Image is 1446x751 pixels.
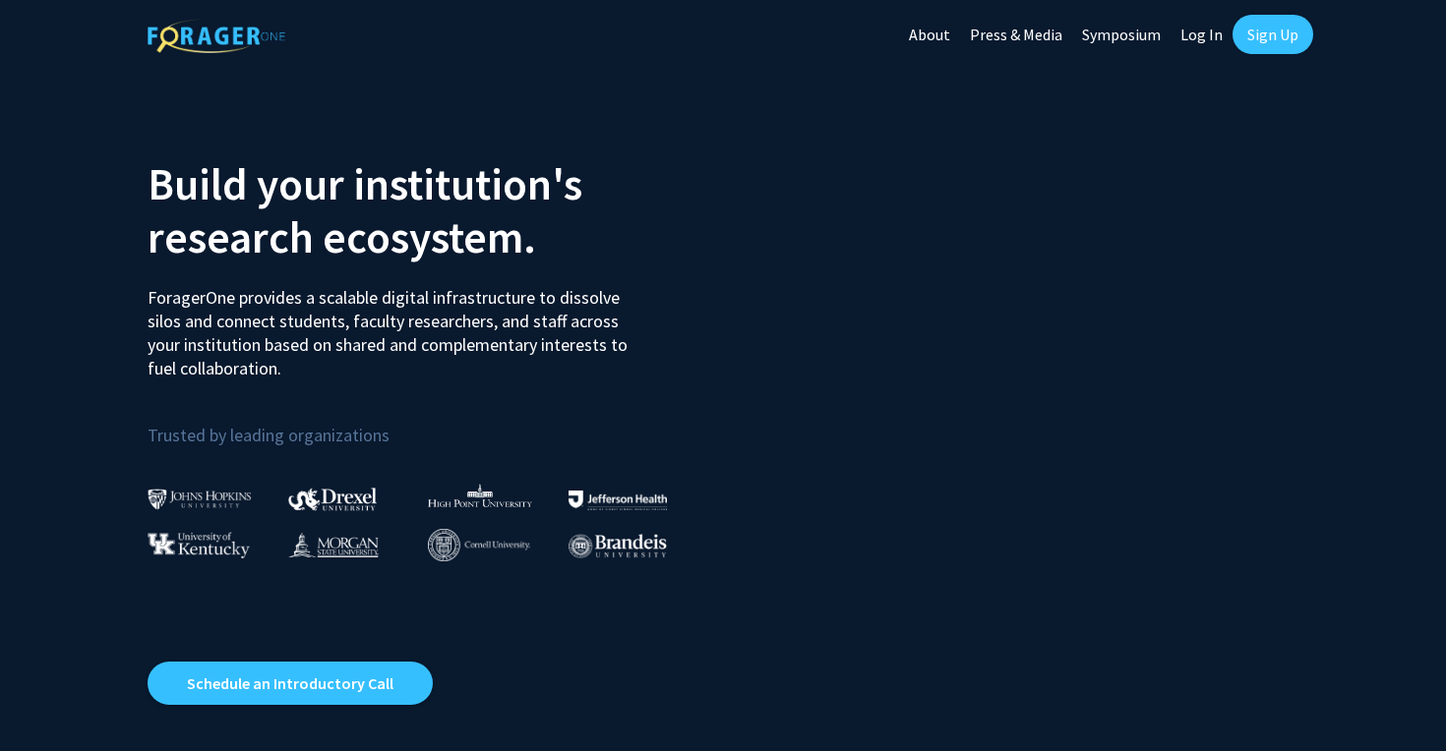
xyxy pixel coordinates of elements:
img: ForagerOne Logo [148,19,285,53]
img: Brandeis University [569,534,667,558]
img: Morgan State University [288,532,379,557]
img: Thomas Jefferson University [569,491,667,509]
img: Johns Hopkins University [148,489,252,509]
p: Trusted by leading organizations [148,396,708,450]
h2: Build your institution's research ecosystem. [148,157,708,263]
img: University of Kentucky [148,532,250,558]
img: High Point University [428,484,532,507]
img: Drexel University [288,488,377,510]
img: Cornell University [428,529,530,561]
a: Sign Up [1233,15,1313,54]
a: Opens in a new tab [148,662,433,705]
p: ForagerOne provides a scalable digital infrastructure to dissolve silos and connect students, fac... [148,271,641,380]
